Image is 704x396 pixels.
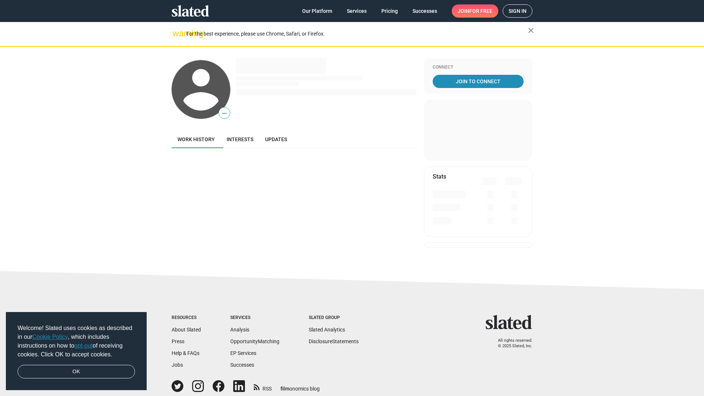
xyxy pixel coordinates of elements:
[230,338,279,344] a: OpportunityMatching
[296,4,338,18] a: Our Platform
[230,362,254,368] a: Successes
[186,29,528,39] div: For the best experience, please use Chrome, Safari, or Firefox.
[74,342,93,349] a: opt-out
[527,26,535,35] mat-icon: close
[347,4,367,18] span: Services
[172,350,199,356] a: Help & FAQs
[172,131,221,148] a: Work history
[490,338,532,349] p: All rights reserved. © 2025 Slated, Inc.
[6,312,147,390] div: cookieconsent
[452,4,498,18] a: Joinfor free
[412,4,437,18] span: Successes
[509,5,527,17] span: Sign in
[172,327,201,333] a: About Slated
[280,379,320,392] a: filmonomics blog
[280,386,289,392] span: film
[458,4,492,18] span: Join
[375,4,404,18] a: Pricing
[309,338,359,344] a: DisclosureStatements
[172,29,181,38] mat-icon: warning
[230,327,249,333] a: Analysis
[265,136,287,142] span: Updates
[227,136,253,142] span: Interests
[309,315,359,321] div: Slated Group
[503,4,532,18] a: Sign in
[254,381,272,392] a: RSS
[221,131,259,148] a: Interests
[172,362,183,368] a: Jobs
[309,327,345,333] a: Slated Analytics
[32,334,68,340] a: Cookie Policy
[230,350,256,356] a: EP Services
[469,4,492,18] span: for free
[219,109,230,118] span: —
[341,4,373,18] a: Services
[172,315,201,321] div: Resources
[381,4,398,18] span: Pricing
[407,4,443,18] a: Successes
[18,324,135,359] span: Welcome! Slated uses cookies as described in our , which includes instructions on how to of recei...
[172,338,184,344] a: Press
[433,173,446,180] mat-card-title: Stats
[433,75,524,88] a: Join To Connect
[302,4,332,18] span: Our Platform
[259,131,293,148] a: Updates
[433,65,524,70] div: Connect
[230,315,279,321] div: Services
[18,365,135,379] a: dismiss cookie message
[177,136,215,142] span: Work history
[434,75,522,88] span: Join To Connect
